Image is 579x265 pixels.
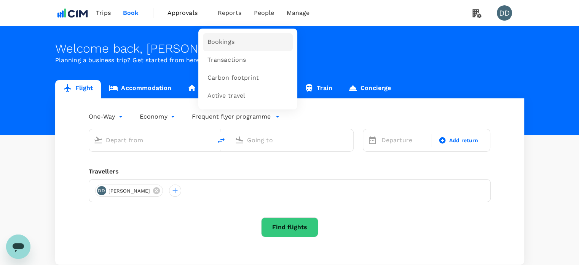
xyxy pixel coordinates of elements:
span: Carbon footprint [207,74,259,82]
span: Transactions [207,56,246,64]
button: Frequent flyer programme [192,112,280,121]
img: CIM ENVIRONMENTAL PTY LTD [55,5,90,21]
a: Transactions [203,51,293,69]
input: Going to [247,134,337,146]
button: delete [212,132,230,150]
a: Accommodation [101,80,179,98]
span: People [254,8,274,18]
button: Find flights [261,217,318,237]
iframe: Button to launch messaging window [6,234,30,259]
input: Depart from [106,134,196,146]
p: Planning a business trip? Get started from here. [55,56,524,65]
span: Trips [96,8,111,18]
p: Frequent flyer programme [192,112,271,121]
span: [PERSON_NAME] [104,187,155,195]
div: DD[PERSON_NAME] [95,185,163,197]
a: Active travel [203,87,293,105]
span: Add return [449,137,479,145]
div: Travellers [89,167,491,176]
button: Open [207,139,208,141]
div: DD [97,186,106,195]
span: Approvals [167,8,206,18]
span: Book [123,8,139,18]
span: Active travel [207,92,246,100]
button: Open [348,139,349,141]
a: Concierge [340,80,399,98]
div: DD [497,5,512,21]
span: Bookings [207,38,234,47]
div: Welcome back , [PERSON_NAME] . [55,42,524,56]
a: Carbon footprint [203,69,293,87]
a: Train [297,80,340,98]
div: One-Way [89,111,124,123]
span: Manage [286,8,309,18]
span: Reports [218,8,242,18]
a: Long stay [179,80,238,98]
a: Bookings [203,33,293,51]
p: Departure [381,136,426,145]
div: Economy [140,111,177,123]
a: Flight [55,80,101,98]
